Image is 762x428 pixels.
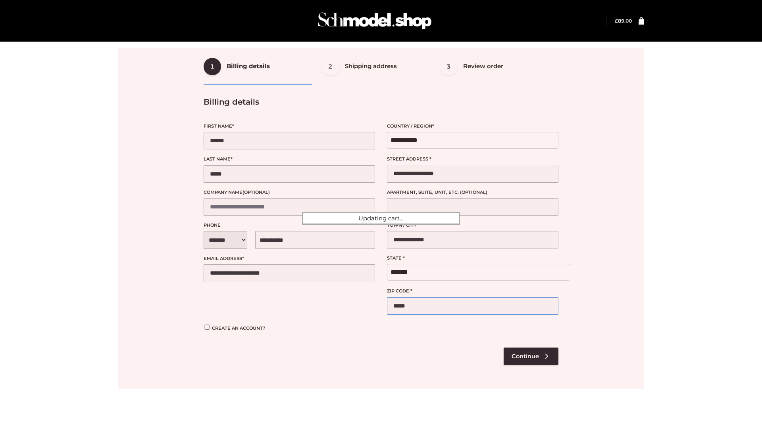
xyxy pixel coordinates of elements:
a: £89.00 [615,18,632,24]
span: £ [615,18,618,24]
img: Schmodel Admin 964 [315,5,434,36]
div: Updating cart... [302,212,460,225]
bdi: 89.00 [615,18,632,24]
